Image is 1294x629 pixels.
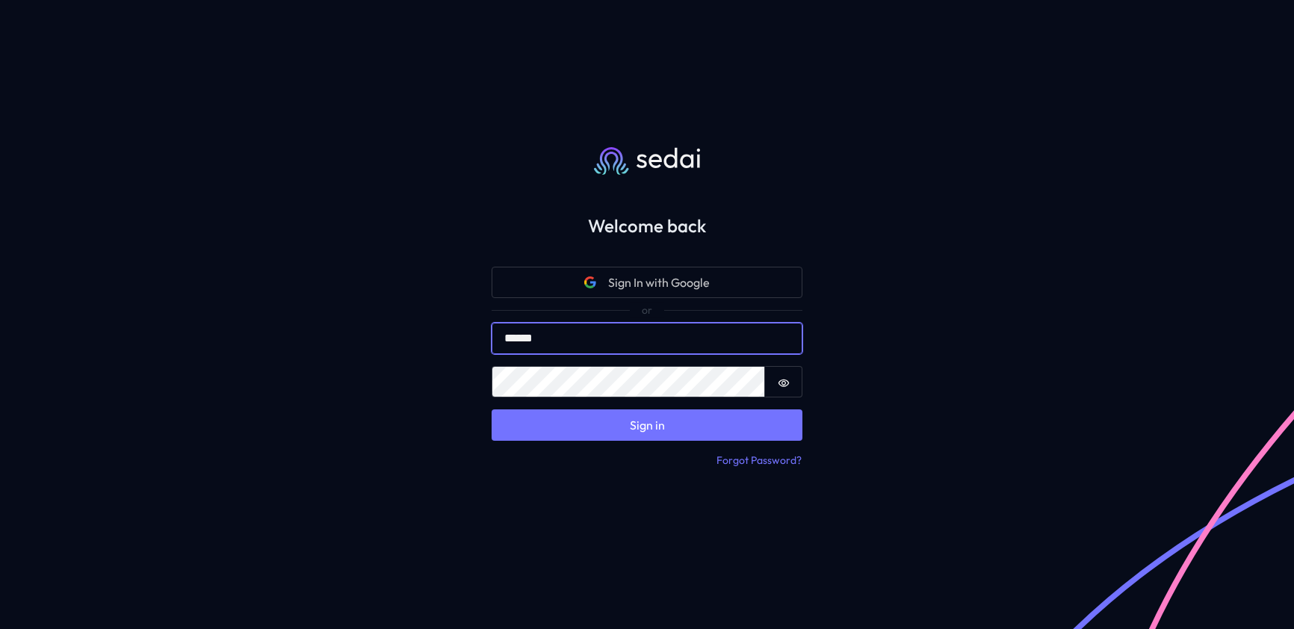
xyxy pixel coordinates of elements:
h2: Welcome back [468,215,826,237]
button: Sign in [492,409,802,441]
button: Forgot Password? [716,453,802,469]
button: Google iconSign In with Google [492,267,802,298]
span: Sign In with Google [608,273,710,291]
button: Show password [765,366,802,397]
svg: Google icon [584,276,596,288]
